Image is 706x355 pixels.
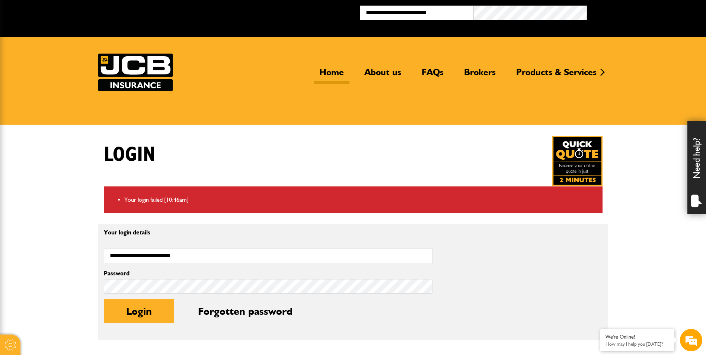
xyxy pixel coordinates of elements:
[687,121,706,214] div: Need help?
[98,54,173,91] img: JCB Insurance Services logo
[314,67,349,84] a: Home
[552,136,603,186] img: Quick Quote
[104,230,432,236] p: Your login details
[416,67,449,84] a: FAQs
[511,67,602,84] a: Products & Services
[606,334,669,340] div: We're Online!
[104,299,174,323] button: Login
[552,136,603,186] a: Get your insurance quote in just 2-minutes
[606,341,669,347] p: How may I help you today?
[176,299,315,323] button: Forgotten password
[459,67,501,84] a: Brokers
[359,67,407,84] a: About us
[104,143,155,167] h1: Login
[98,54,173,91] a: JCB Insurance Services
[104,271,432,276] label: Password
[587,6,700,17] button: Broker Login
[124,195,597,205] li: Your login failed [10:46am]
